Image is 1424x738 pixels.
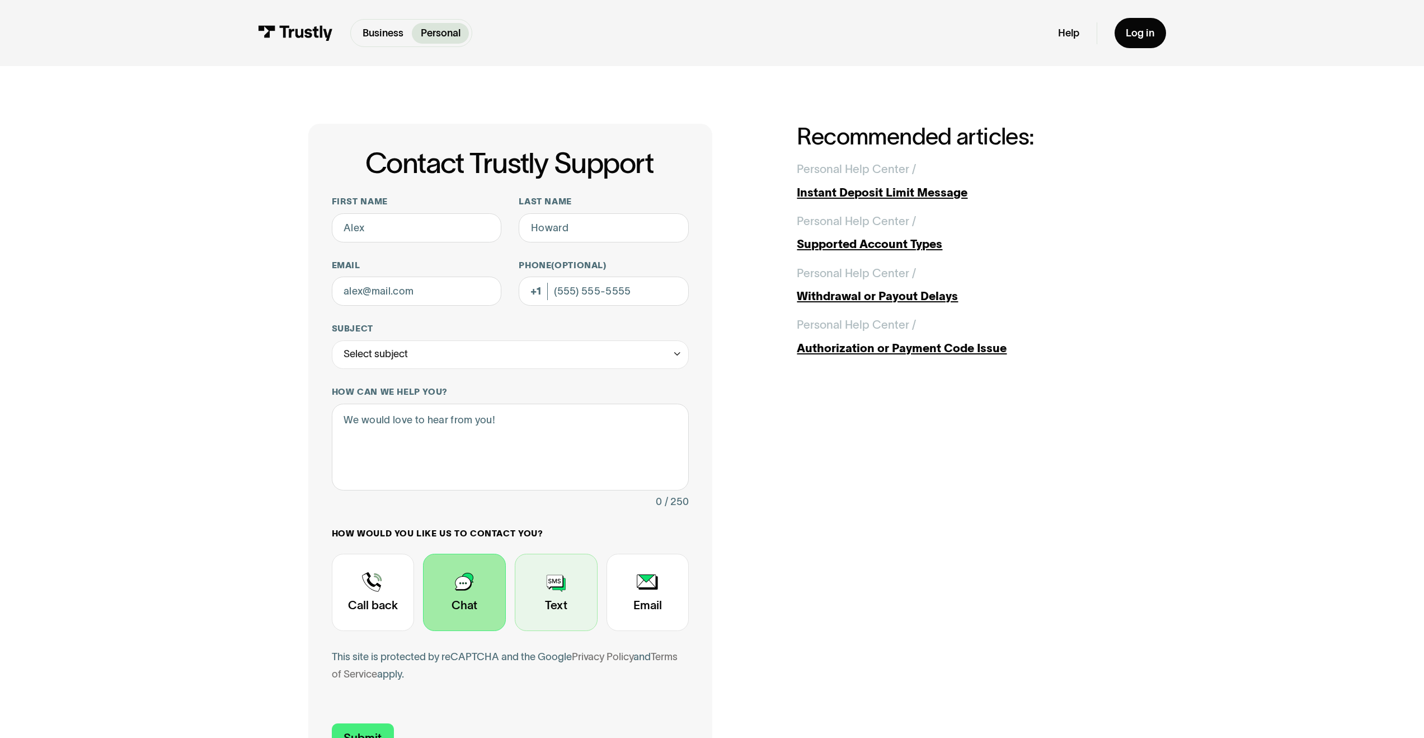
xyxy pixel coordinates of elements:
input: (555) 555-5555 [519,277,689,306]
span: (Optional) [551,260,606,270]
div: Personal Help Center / [797,265,916,282]
label: Email [332,260,502,272]
a: Business [354,23,412,44]
a: Personal Help Center /Withdrawal or Payout Delays [797,265,1115,305]
div: Instant Deposit Limit Message [797,184,1115,202]
a: Help [1058,27,1079,40]
div: / 250 [665,493,689,511]
a: Privacy Policy [572,651,633,662]
div: Withdrawal or Payout Delays [797,288,1115,305]
label: How would you like us to contact you? [332,528,689,540]
div: 0 [656,493,662,511]
div: Personal Help Center / [797,161,916,178]
a: Personal [412,23,469,44]
a: Log in [1115,18,1166,48]
label: How can we help you? [332,386,689,398]
input: alex@mail.com [332,277,502,306]
label: Last name [519,196,689,208]
div: Supported Account Types [797,236,1115,253]
a: Personal Help Center /Authorization or Payment Code Issue [797,316,1115,357]
div: Personal Help Center / [797,213,916,230]
div: Log in [1126,27,1154,40]
input: Alex [332,213,502,242]
input: Howard [519,213,689,242]
img: Trustly Logo [258,25,333,41]
div: This site is protected by reCAPTCHA and the Google and apply. [332,648,689,683]
div: Select subject [344,345,408,363]
div: Select subject [332,340,689,370]
label: First name [332,196,502,208]
label: Subject [332,323,689,335]
p: Business [363,26,403,41]
label: Phone [519,260,689,272]
p: Personal [421,26,460,41]
a: Personal Help Center /Supported Account Types [797,213,1115,253]
h1: Contact Trustly Support [330,147,689,179]
a: Personal Help Center /Instant Deposit Limit Message [797,161,1115,201]
h2: Recommended articles: [797,124,1115,149]
div: Authorization or Payment Code Issue [797,340,1115,357]
div: Personal Help Center / [797,316,916,334]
